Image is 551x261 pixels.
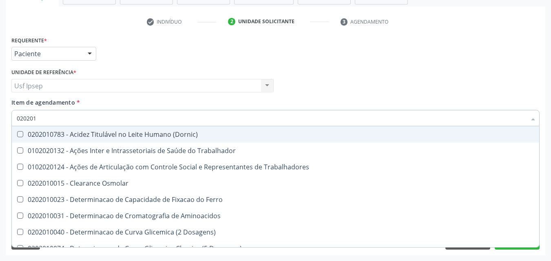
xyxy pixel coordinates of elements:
[17,180,534,186] div: 0202010015 - Clearance Osmolar
[17,245,534,252] div: 0202010074 - Determinacao de Curva Glicemica Classica (5 Dosagens)
[17,131,534,138] div: 0202010783 - Acidez Titulável no Leite Humano (Dornic)
[17,110,526,126] input: Buscar por procedimentos
[17,196,534,203] div: 0202010023 - Determinacao de Capacidade de Fixacao do Ferro
[228,18,235,25] div: 2
[11,99,75,106] span: Item de agendamento
[238,18,294,25] div: Unidade solicitante
[11,66,76,79] label: Unidade de referência
[11,34,47,47] label: Requerente
[17,147,534,154] div: 0102020132 - Ações Inter e Intrassetoriais de Saúde do Trabalhador
[14,50,80,58] span: Paciente
[17,164,534,170] div: 0102020124 - Ações de Articulação com Controle Social e Representantes de Trabalhadores
[17,229,534,235] div: 0202010040 - Determinacao de Curva Glicemica (2 Dosagens)
[17,213,534,219] div: 0202010031 - Determinacao de Cromatografia de Aminoacidos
